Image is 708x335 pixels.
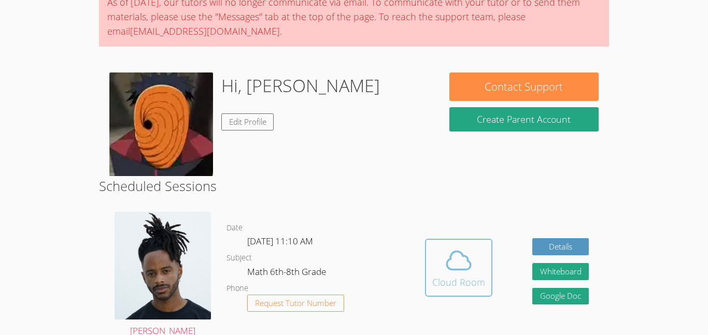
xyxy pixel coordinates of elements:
[221,72,380,99] h1: Hi, [PERSON_NAME]
[247,295,344,312] button: Request Tutor Number
[449,107,599,132] button: Create Parent Account
[255,299,336,307] span: Request Tutor Number
[247,265,328,282] dd: Math 6th-8th Grade
[425,239,492,297] button: Cloud Room
[432,275,485,289] div: Cloud Room
[532,288,589,305] a: Google Doc
[99,176,609,196] h2: Scheduled Sessions
[226,282,248,295] dt: Phone
[115,212,211,319] img: Portrait.jpg
[226,252,252,265] dt: Subject
[109,72,213,176] img: download.webp
[532,238,589,255] a: Details
[449,72,599,101] button: Contact Support
[226,222,243,235] dt: Date
[532,263,589,280] button: Whiteboard
[247,235,313,247] span: [DATE] 11:10 AM
[221,113,274,130] a: Edit Profile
